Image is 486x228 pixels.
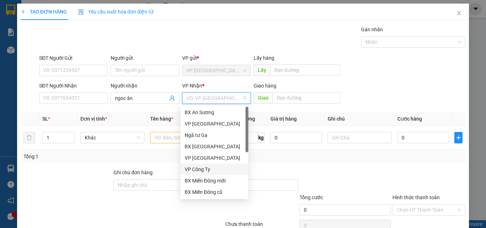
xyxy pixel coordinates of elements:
span: 2. Bảo chính xác giá trị mặt hàng gửi nếu không công ty chỉ bồi thường bằng 10 lần tiền giá cước ... [3,48,66,69]
div: Ngã tư Ga [185,131,244,139]
div: VP [GEOGRAPHIC_DATA] [185,120,244,128]
span: Lấy hàng [254,55,274,61]
span: Cước hàng [397,116,422,122]
span: Yêu cầu xuất hóa đơn điện tử [78,9,153,15]
div: SĐT Người Nhận [39,82,108,90]
input: VD: Bàn, Ghế [150,132,214,143]
span: VP Tân Bình [186,65,247,76]
input: Dọc đường [273,92,340,104]
span: TẠO ĐƠN HÀNG [21,9,67,15]
span: Tên hàng [150,116,173,122]
span: 12:59:50 [DATE] [67,44,100,49]
div: BX Miền Đông cũ [185,188,244,196]
div: VP Công Ty [180,164,248,175]
div: VP Công Ty [185,165,244,173]
div: BX Miền Đông cũ [180,186,248,198]
strong: Lưu ý: [3,7,19,14]
th: Ghi chú [325,112,395,126]
span: VP Nhận [182,83,202,89]
span: Khác [85,132,140,143]
div: BX Miền Đông mới [185,177,244,185]
div: BX Quảng Ngãi [180,141,248,152]
div: Tổng: 1 [23,153,188,160]
span: Giao [254,92,273,104]
span: plus [455,135,462,140]
span: 1. Quý khách nhận hàng (hoặc khiếu nại) trước 10 ngày kể từ ngày gửi và nhận hàng. Sau thời gian ... [3,15,65,47]
span: plus [21,9,26,14]
span: Lấy [254,64,270,76]
div: SĐT Người Gửi [39,54,108,62]
input: Ghi chú đơn hàng [113,179,205,191]
div: BX Miền Đông mới [180,175,248,186]
input: 0 [270,132,322,143]
div: VP [GEOGRAPHIC_DATA] [185,154,244,162]
span: Giao hàng [254,83,276,89]
span: close [456,10,462,16]
span: Giá trị hàng [270,116,297,122]
img: icon [78,9,84,15]
button: delete [23,132,35,143]
div: Người nhận [111,82,179,90]
span: Đơn vị tính [80,116,107,122]
input: Dọc đường [270,64,340,76]
div: VP gửi [182,54,251,62]
div: VP Tân Bình [180,118,248,129]
input: Ghi Chú [328,132,392,143]
button: Close [449,4,469,23]
span: user-add [169,95,175,101]
div: VP Hà Nội [180,152,248,164]
div: BX An Sương [180,107,248,118]
label: Ghi chú đơn hàng [113,170,153,175]
div: Người gửi [111,54,179,62]
div: Ngã tư Ga [180,129,248,141]
span: SL [42,116,48,122]
span: Tổng cước [300,195,323,200]
span: kg [258,132,265,143]
div: BX [GEOGRAPHIC_DATA] [185,143,244,150]
label: Gán nhãn [361,27,383,32]
label: Hình thức thanh toán [392,195,440,200]
button: plus [454,132,463,143]
span: [PERSON_NAME] [67,50,104,55]
div: BX An Sương [185,108,244,116]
